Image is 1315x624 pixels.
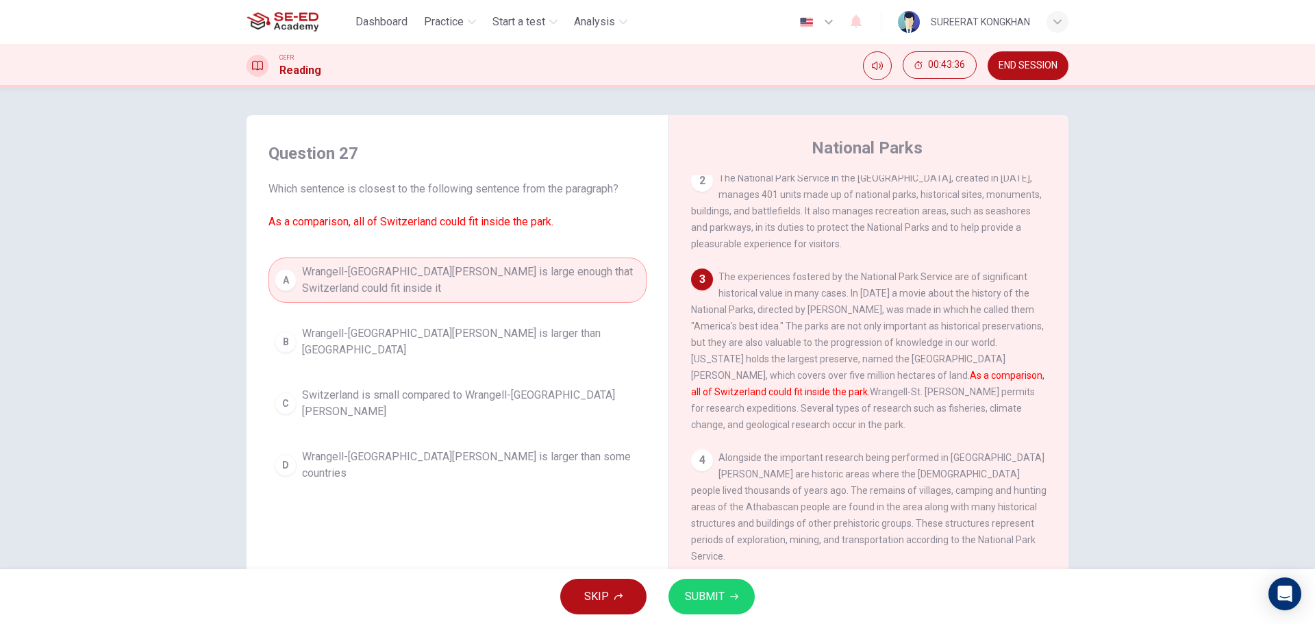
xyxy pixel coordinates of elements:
div: SUREERAT KONGKHAN [931,14,1030,30]
span: 00:43:36 [928,60,965,71]
h1: Reading [279,62,321,79]
font: As a comparison, all of Switzerland could fit inside the park. [268,215,553,228]
button: 00:43:36 [903,51,977,79]
button: AWrangell-[GEOGRAPHIC_DATA][PERSON_NAME] is large enough that Switzerland could fit inside it [268,258,647,303]
span: Wrangell-[GEOGRAPHIC_DATA][PERSON_NAME] is large enough that Switzerland could fit inside it [302,264,640,297]
span: Alongside the important research being performed in [GEOGRAPHIC_DATA][PERSON_NAME] are historic a... [691,452,1047,562]
span: Start a test [492,14,545,30]
span: Analysis [574,14,615,30]
span: Which sentence is closest to the following sentence from the paragraph? [268,181,647,230]
img: SE-ED Academy logo [247,8,318,36]
button: Dashboard [350,10,413,34]
button: Analysis [568,10,633,34]
button: SKIP [560,579,647,614]
div: 2 [691,170,713,192]
span: CEFR [279,53,294,62]
span: The National Park Service in the [GEOGRAPHIC_DATA], created in [DATE], manages 401 units made up ... [691,173,1042,249]
button: END SESSION [988,51,1068,80]
span: The experiences fostered by the National Park Service are of significant historical value in many... [691,271,1044,430]
button: Start a test [487,10,563,34]
span: SKIP [584,587,609,606]
div: 3 [691,269,713,290]
div: C [275,392,297,414]
div: A [275,269,297,291]
div: 4 [691,449,713,471]
img: Profile picture [898,11,920,33]
button: SUBMIT [668,579,755,614]
span: Wrangell-[GEOGRAPHIC_DATA][PERSON_NAME] is larger than some countries [302,449,640,482]
div: Open Intercom Messenger [1268,577,1301,610]
div: Hide [903,51,977,80]
h4: National Parks [812,137,923,159]
span: END SESSION [999,60,1057,71]
button: CSwitzerland is small compared to Wrangell-[GEOGRAPHIC_DATA][PERSON_NAME] [268,381,647,426]
div: B [275,331,297,353]
button: Practice [418,10,481,34]
span: Practice [424,14,464,30]
button: DWrangell-[GEOGRAPHIC_DATA][PERSON_NAME] is larger than some countries [268,442,647,488]
a: SE-ED Academy logo [247,8,350,36]
span: Dashboard [355,14,408,30]
button: BWrangell-[GEOGRAPHIC_DATA][PERSON_NAME] is larger than [GEOGRAPHIC_DATA] [268,319,647,364]
span: Switzerland is small compared to Wrangell-[GEOGRAPHIC_DATA][PERSON_NAME] [302,387,640,420]
h4: Question 27 [268,142,647,164]
img: en [798,17,815,27]
div: D [275,454,297,476]
span: Wrangell-[GEOGRAPHIC_DATA][PERSON_NAME] is larger than [GEOGRAPHIC_DATA] [302,325,640,358]
span: SUBMIT [685,587,725,606]
div: Mute [863,51,892,80]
